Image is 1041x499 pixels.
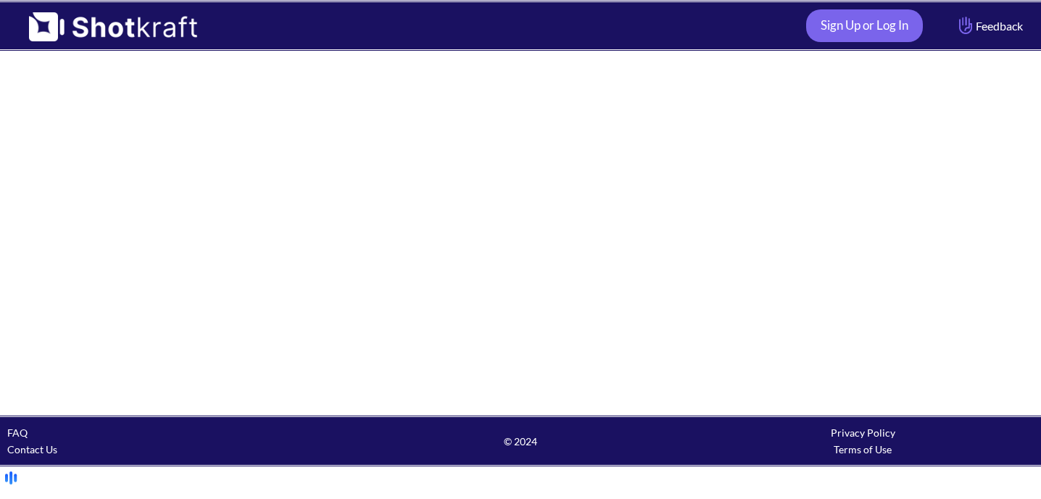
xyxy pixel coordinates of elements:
div: Privacy Policy [692,424,1034,441]
img: Hand Icon [955,13,976,38]
a: Contact Us [7,443,57,455]
a: FAQ [7,426,28,439]
span: Feedback [955,17,1023,34]
span: © 2024 [349,433,692,450]
div: Terms of Use [692,441,1034,458]
a: Sign Up or Log In [806,9,923,42]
